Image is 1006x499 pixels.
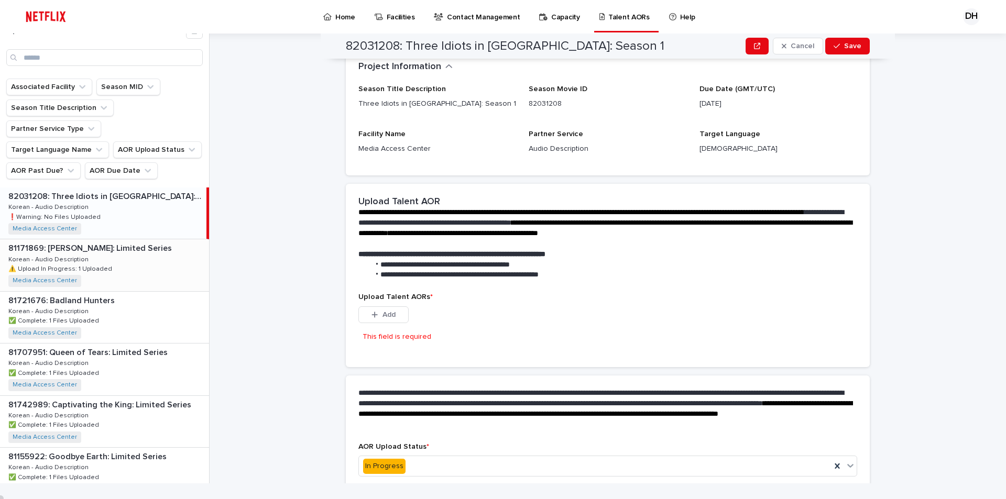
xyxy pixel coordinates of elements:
button: Associated Facility [6,79,92,95]
a: Media Access Center [13,381,77,389]
span: Season Movie ID [529,85,587,93]
p: [DATE] [699,98,857,109]
button: Target Language Name [6,141,109,158]
button: AOR Due Date [85,162,158,179]
button: Project Information [358,61,453,73]
button: Cancel [773,38,823,54]
p: Media Access Center [358,143,516,154]
span: Due Date (GMT/UTC) [699,85,775,93]
p: 81742989: Captivating the King: Limited Series [8,398,193,410]
button: AOR Upload Status [113,141,202,158]
p: [DEMOGRAPHIC_DATA] [699,143,857,154]
p: Korean - Audio Description [8,410,91,419]
a: Media Access Center [13,277,77,284]
p: 81721676: Badland Hunters [8,294,117,306]
p: 82031208 [529,98,686,109]
button: Save [825,38,870,54]
h2: 82031208: Three Idiots in [GEOGRAPHIC_DATA]: Season 1 [346,39,664,54]
p: Korean - Audio Description [8,202,91,211]
span: Add [382,311,396,318]
span: Cancel [791,42,814,50]
p: ✅ Complete: 1 Files Uploaded [8,368,101,377]
p: 81155922: Goodbye Earth: Limited Series [8,450,169,462]
p: Three Idiots in [GEOGRAPHIC_DATA]: Season 1 [358,98,516,109]
h2: Project Information [358,61,441,73]
a: Media Access Center [13,225,77,232]
input: Search [6,49,203,66]
p: Audio Description [529,143,686,154]
button: Season MID [96,79,160,95]
a: Media Access Center [13,434,77,441]
p: ⚠️ Upload In Progress: 1 Uploaded [8,263,114,273]
p: ❗️Warning: No Files Uploaded [8,212,103,221]
p: ✅ Complete: 1 Files Uploaded [8,472,101,481]
span: Upload Talent AORs [358,293,433,301]
img: ifQbXi3ZQGMSEF7WDB7W [21,6,71,27]
span: Facility Name [358,130,406,138]
span: AOR Upload Status [358,443,429,450]
p: 81707951: Queen of Tears: Limited Series [8,346,170,358]
span: Save [844,42,861,50]
p: ✅ Complete: 1 Files Uploaded [8,419,101,429]
span: Target Language [699,130,760,138]
span: Season Title Description [358,85,446,93]
button: Add [358,306,409,323]
p: 82031208: Three Idiots in [GEOGRAPHIC_DATA]: Season 1 [8,190,204,202]
p: Korean - Audio Description [8,462,91,471]
span: Partner Service [529,130,583,138]
p: 81171869: [PERSON_NAME]: Limited Series [8,241,174,253]
button: Season Title Description [6,99,114,116]
div: In Progress [363,459,406,474]
div: DH [963,8,980,25]
button: AOR Past Due? [6,162,81,179]
p: Korean - Audio Description [8,254,91,263]
p: This field is required [363,331,431,342]
button: Partner Service Type [6,120,101,137]
h2: Upload Talent AOR [358,196,440,208]
a: Media Access Center [13,329,77,337]
p: Korean - Audio Description [8,306,91,315]
p: ✅ Complete: 1 Files Uploaded [8,315,101,325]
p: Korean - Audio Description [8,358,91,367]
